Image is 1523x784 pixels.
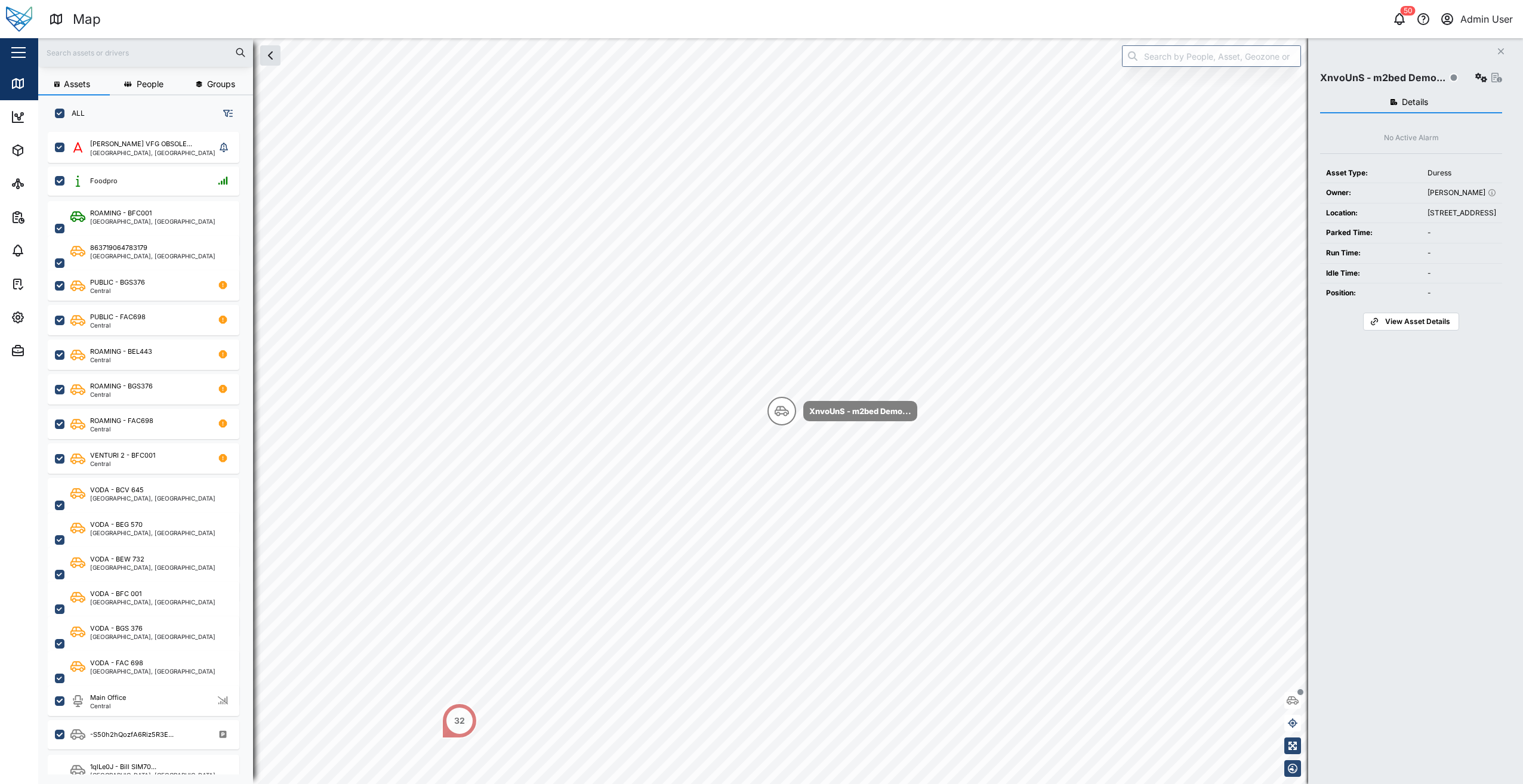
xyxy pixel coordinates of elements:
div: [GEOGRAPHIC_DATA], [GEOGRAPHIC_DATA] [90,634,215,640]
div: [GEOGRAPHIC_DATA], [GEOGRAPHIC_DATA] [90,772,215,778]
input: Search assets or drivers [45,44,246,61]
div: Assets [31,144,68,157]
div: Map marker [767,397,917,425]
div: Admin [31,344,66,357]
div: ROAMING - FAC698 [90,416,153,426]
div: VODA - BEW 732 [90,554,144,564]
div: - [1428,227,1496,239]
div: Run Time: [1326,248,1416,259]
div: Main Office [90,693,126,703]
input: Search by People, Asset, Geozone or Place [1122,45,1301,67]
div: ROAMING - BEL443 [90,347,152,357]
div: [GEOGRAPHIC_DATA], [GEOGRAPHIC_DATA] [90,564,215,570]
div: [GEOGRAPHIC_DATA], [GEOGRAPHIC_DATA] [90,150,215,156]
div: VODA - BGS 376 [90,624,143,634]
div: grid [48,128,252,774]
div: - [1428,248,1496,259]
div: Admin User [1460,12,1513,27]
div: Central [90,357,152,363]
div: Foodpro [90,176,118,186]
div: Tasks [31,277,64,291]
div: [GEOGRAPHIC_DATA], [GEOGRAPHIC_DATA] [90,218,215,224]
div: PUBLIC - FAC698 [90,312,146,322]
span: Assets [64,80,90,88]
div: Central [90,288,145,294]
div: Sites [31,177,60,190]
span: View Asset Details [1385,313,1450,330]
div: XnvoUnS - m2bed Demo... [809,405,911,417]
div: VODA - BCV 645 [90,485,144,495]
label: ALL [64,109,85,118]
div: Idle Time: [1326,268,1416,279]
div: VODA - FAC 698 [90,658,143,668]
div: Reports [31,211,72,224]
div: [GEOGRAPHIC_DATA], [GEOGRAPHIC_DATA] [90,599,215,605]
div: XnvoUnS - m2bed Demo... [1320,70,1445,85]
div: VODA - BEG 570 [90,520,143,530]
div: Map [73,9,101,30]
div: - [1428,268,1496,279]
div: ROAMING - BFC001 [90,208,152,218]
div: PUBLIC - BGS376 [90,277,145,288]
div: Location: [1326,208,1416,219]
span: Groups [207,80,235,88]
a: View Asset Details [1363,313,1459,331]
div: [PERSON_NAME] VFG OBSOLE... [90,139,192,149]
div: [GEOGRAPHIC_DATA], [GEOGRAPHIC_DATA] [90,253,215,259]
div: Map [31,77,58,90]
div: Map marker [442,703,477,739]
div: Central [90,426,153,432]
div: Settings [31,311,73,324]
div: [GEOGRAPHIC_DATA], [GEOGRAPHIC_DATA] [90,495,215,501]
div: 1qlLe0J - Bill SIM70... [90,762,156,772]
div: VENTURI 2 - BFC001 [90,450,155,461]
span: Details [1402,98,1428,106]
div: [STREET_ADDRESS] [1428,208,1496,219]
div: 863719064783179 [90,243,147,253]
div: Central [90,322,146,328]
div: Asset Type: [1326,168,1416,179]
div: - [1428,288,1496,299]
div: VODA - BFC 001 [90,589,141,599]
img: Main Logo [6,6,32,32]
div: [PERSON_NAME] [1428,187,1496,199]
div: Central [90,703,126,709]
div: Dashboard [31,110,85,124]
button: Admin User [1439,11,1513,27]
div: Alarms [31,244,68,257]
div: Central [90,391,153,397]
div: No Active Alarm [1384,132,1439,144]
div: -S50h2hQozfA6Riz5R3E... [90,730,174,740]
div: Owner: [1326,187,1416,199]
div: [GEOGRAPHIC_DATA], [GEOGRAPHIC_DATA] [90,530,215,536]
div: ROAMING - BGS376 [90,381,153,391]
div: 32 [454,714,465,727]
span: People [137,80,164,88]
div: [GEOGRAPHIC_DATA], [GEOGRAPHIC_DATA] [90,668,215,674]
canvas: Map [38,38,1523,784]
div: Central [90,461,155,467]
div: 50 [1401,6,1416,16]
div: Position: [1326,288,1416,299]
div: Duress [1428,168,1496,179]
div: Parked Time: [1326,227,1416,239]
